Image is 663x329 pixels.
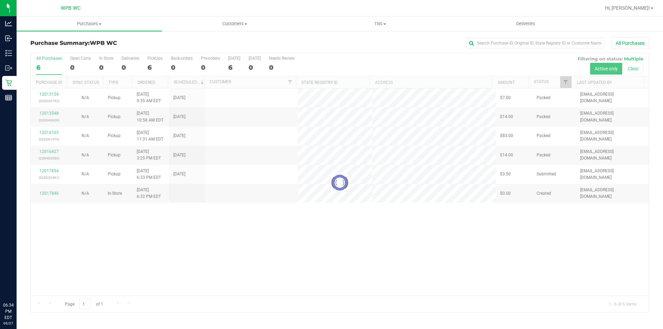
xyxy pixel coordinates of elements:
[611,37,649,49] button: All Purchases
[308,21,452,27] span: Tills
[61,5,80,11] span: WPB WC
[453,17,598,31] a: Deliveries
[5,50,12,57] inline-svg: Inventory
[162,21,307,27] span: Customers
[5,65,12,71] inline-svg: Outbound
[3,321,13,326] p: 09/27
[30,40,237,46] h3: Purchase Summary:
[7,274,28,294] iframe: Resource center
[3,302,13,321] p: 06:34 PM EDT
[507,21,545,27] span: Deliveries
[162,17,307,31] a: Customers
[17,17,162,31] a: Purchases
[17,21,162,27] span: Purchases
[605,5,650,11] span: Hi, [PERSON_NAME]!
[90,40,117,46] span: WPB WC
[307,17,453,31] a: Tills
[5,94,12,101] inline-svg: Reports
[5,35,12,42] inline-svg: Inbound
[5,20,12,27] inline-svg: Analytics
[466,38,604,48] input: Search Purchase ID, Original ID, State Registry ID or Customer Name...
[5,79,12,86] inline-svg: Retail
